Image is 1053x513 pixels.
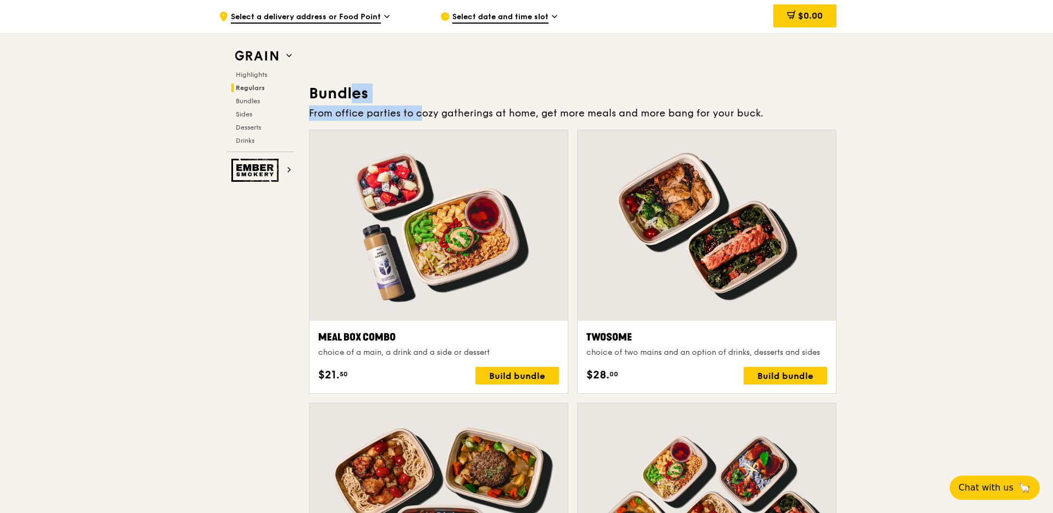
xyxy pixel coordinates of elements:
[475,367,559,384] div: Build bundle
[236,97,260,105] span: Bundles
[236,137,254,144] span: Drinks
[744,367,827,384] div: Build bundle
[586,367,609,383] span: $28.
[950,476,1040,500] button: Chat with us🦙
[236,71,267,79] span: Highlights
[318,330,559,345] div: Meal Box Combo
[1018,481,1031,494] span: 🦙
[231,46,282,66] img: Grain web logo
[798,10,823,21] span: $0.00
[340,370,348,378] span: 50
[309,105,836,121] div: From office parties to cozy gatherings at home, get more meals and more bang for your buck.
[318,367,340,383] span: $21.
[236,110,252,118] span: Sides
[586,330,827,345] div: Twosome
[236,84,265,92] span: Regulars
[236,124,261,131] span: Desserts
[958,481,1013,494] span: Chat with us
[309,83,836,103] h3: Bundles
[231,12,381,24] span: Select a delivery address or Food Point
[318,347,559,358] div: choice of a main, a drink and a side or dessert
[609,370,618,378] span: 00
[452,12,548,24] span: Select date and time slot
[231,159,282,182] img: Ember Smokery web logo
[586,347,827,358] div: choice of two mains and an option of drinks, desserts and sides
